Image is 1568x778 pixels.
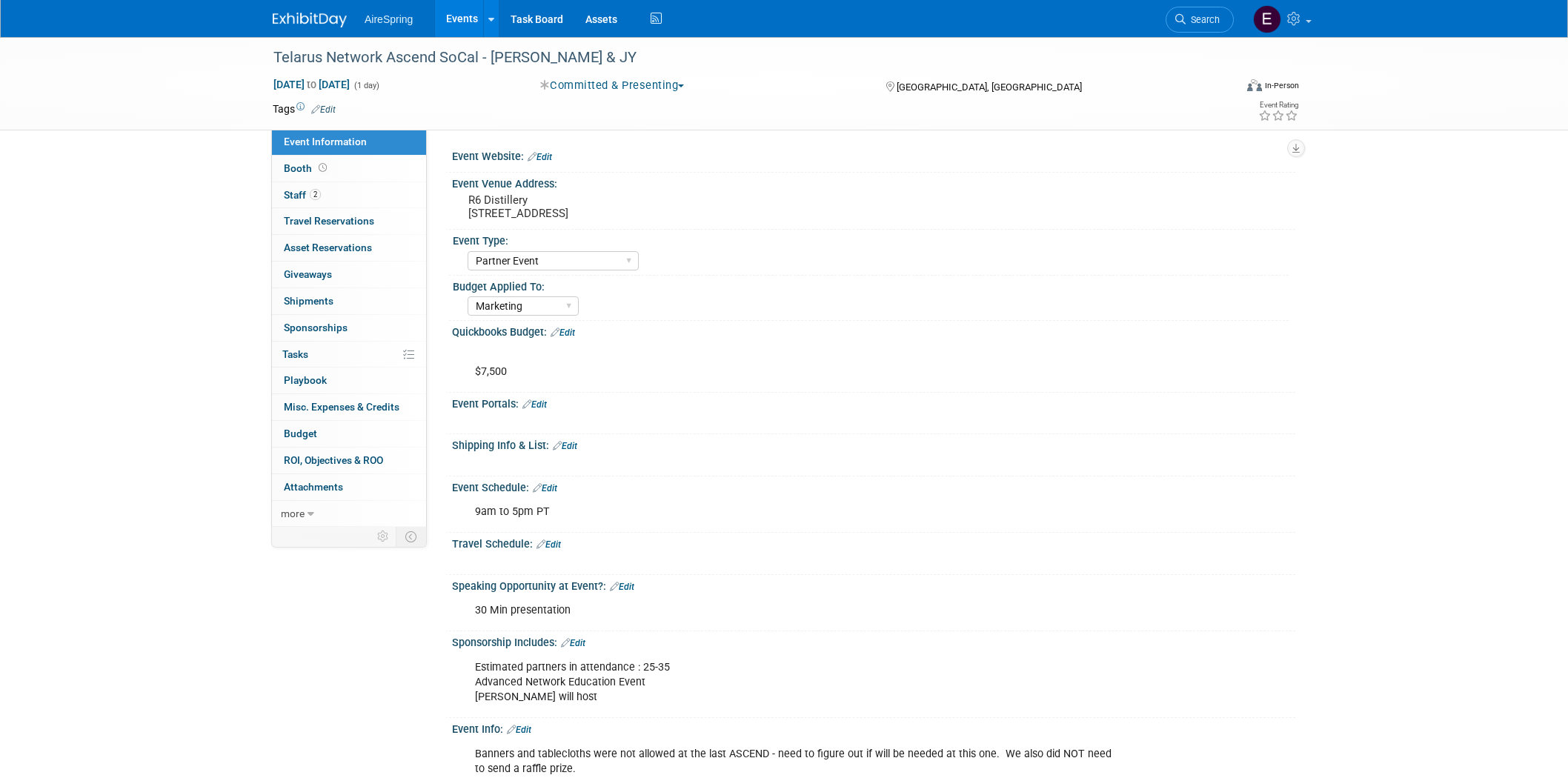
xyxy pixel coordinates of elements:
[452,321,1295,340] div: Quickbooks Budget:
[1258,102,1298,109] div: Event Rating
[284,215,374,227] span: Travel Reservations
[452,718,1295,737] div: Event Info:
[396,527,427,546] td: Toggle Event Tabs
[272,235,426,261] a: Asset Reservations
[272,501,426,527] a: more
[305,79,319,90] span: to
[272,394,426,420] a: Misc. Expenses & Credits
[272,474,426,500] a: Attachments
[453,230,1289,248] div: Event Type:
[268,44,1212,71] div: Telarus Network Ascend SoCal - [PERSON_NAME] & JY
[284,268,332,280] span: Giveaways
[452,173,1295,191] div: Event Venue Address:
[273,13,347,27] img: ExhibitDay
[353,81,379,90] span: (1 day)
[272,448,426,473] a: ROI, Objectives & ROO
[452,575,1295,594] div: Speaking Opportunity at Event?:
[507,725,531,735] a: Edit
[284,374,327,386] span: Playbook
[1247,79,1262,91] img: Format-Inperson.png
[310,189,321,200] span: 2
[452,393,1295,412] div: Event Portals:
[273,78,351,91] span: [DATE] [DATE]
[272,288,426,314] a: Shipments
[272,421,426,447] a: Budget
[533,483,557,493] a: Edit
[284,481,343,493] span: Attachments
[272,262,426,287] a: Giveaways
[284,295,333,307] span: Shipments
[284,162,330,174] span: Booth
[1253,5,1281,33] img: erica arjona
[1186,14,1220,25] span: Search
[282,348,308,360] span: Tasks
[468,193,787,220] pre: R6 Distillery [STREET_ADDRESS]
[465,342,1132,387] div: $7,500
[465,497,1132,527] div: 9am to 5pm PT
[284,322,348,333] span: Sponsorships
[561,638,585,648] a: Edit
[272,208,426,234] a: Travel Reservations
[452,533,1295,552] div: Travel Schedule:
[272,342,426,368] a: Tasks
[272,129,426,155] a: Event Information
[284,454,383,466] span: ROI, Objectives & ROO
[465,596,1132,625] div: 30 Min presentation
[1146,77,1299,99] div: Event Format
[535,78,691,93] button: Committed & Presenting
[281,508,305,519] span: more
[365,13,413,25] span: AireSpring
[284,136,367,147] span: Event Information
[284,428,317,439] span: Budget
[610,582,634,592] a: Edit
[452,631,1295,651] div: Sponsorship Includes:
[316,162,330,173] span: Booth not reserved yet
[553,441,577,451] a: Edit
[452,476,1295,496] div: Event Schedule:
[1264,80,1299,91] div: In-Person
[897,82,1082,93] span: [GEOGRAPHIC_DATA], [GEOGRAPHIC_DATA]
[452,145,1295,164] div: Event Website:
[371,527,396,546] td: Personalize Event Tab Strip
[311,104,336,115] a: Edit
[551,328,575,338] a: Edit
[284,189,321,201] span: Staff
[272,182,426,208] a: Staff2
[536,539,561,550] a: Edit
[284,242,372,253] span: Asset Reservations
[453,276,1289,294] div: Budget Applied To:
[272,156,426,182] a: Booth
[284,401,399,413] span: Misc. Expenses & Credits
[1166,7,1234,33] a: Search
[522,399,547,410] a: Edit
[528,152,552,162] a: Edit
[273,102,336,116] td: Tags
[272,315,426,341] a: Sponsorships
[272,368,426,393] a: Playbook
[452,434,1295,453] div: Shipping Info & List:
[465,653,1132,712] div: Estimated partners in attendance : 25-35 Advanced Network Education Event [PERSON_NAME] will host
